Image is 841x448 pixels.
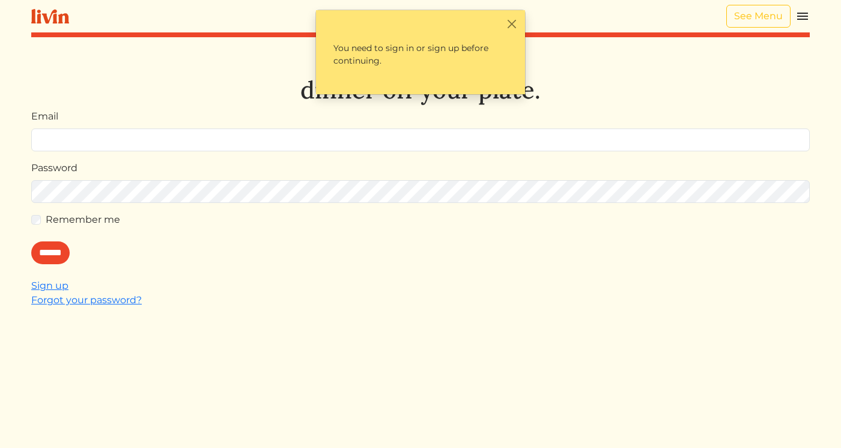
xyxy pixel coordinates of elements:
[726,5,791,28] a: See Menu
[31,47,810,104] h1: Let's take dinner off your plate.
[505,17,518,30] button: Close
[323,32,518,77] p: You need to sign in or sign up before continuing.
[31,294,142,306] a: Forgot your password?
[31,109,58,124] label: Email
[31,161,77,175] label: Password
[31,9,69,24] img: livin-logo-a0d97d1a881af30f6274990eb6222085a2533c92bbd1e4f22c21b4f0d0e3210c.svg
[31,280,68,291] a: Sign up
[46,213,120,227] label: Remember me
[795,9,810,23] img: menu_hamburger-cb6d353cf0ecd9f46ceae1c99ecbeb4a00e71ca567a856bd81f57e9d8c17bb26.svg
